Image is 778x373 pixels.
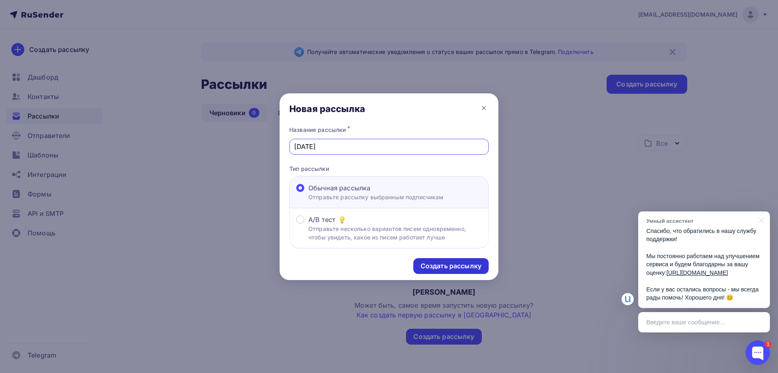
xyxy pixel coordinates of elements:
[289,124,489,136] div: Название рассылки
[294,142,484,151] input: Придумайте название рассылки
[646,227,762,302] p: Спасибо, что обратились в нашу службу поддержки! Мы постоянно работаем над улучшением сервиса и б...
[638,312,770,332] div: Введите ваше сообщение...
[646,217,754,225] div: Умный ассистент
[289,103,365,114] div: Новая рассылка
[622,293,634,305] img: Умный ассистент
[308,183,370,193] span: Обычная рассылка
[289,164,489,173] p: Тип рассылки
[308,193,444,201] p: Отправьте рассылку выбранным подписчикам
[308,224,482,241] p: Отправьте несколько вариантов писем одновременно, чтобы увидеть, какое из писем работает лучше
[421,261,481,271] div: Создать рассылку
[308,215,336,224] span: A/B тест
[765,341,772,348] div: 1
[667,270,728,276] a: [URL][DOMAIN_NAME]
